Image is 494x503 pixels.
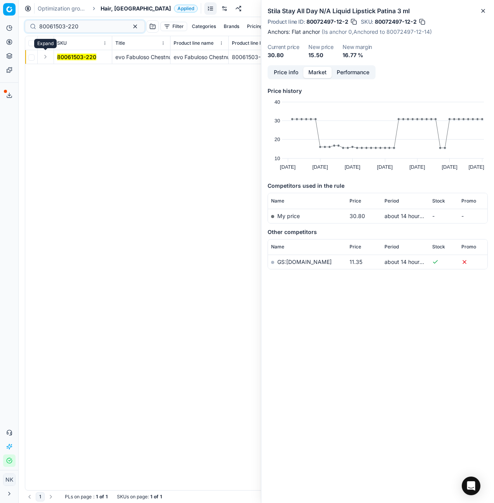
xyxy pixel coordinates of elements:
div: evo Fabuloso Chestnut Colour Boosting Treatment Conditioner 30 ml [174,53,225,61]
text: [DATE] [409,164,425,170]
span: Promo [461,244,476,250]
span: Stock [432,244,445,250]
a: 80072497-12-14 [386,28,430,35]
span: Hair, [GEOGRAPHIC_DATA] [101,5,171,12]
span: Price [350,244,361,250]
text: [DATE] [377,164,393,170]
button: Filter [160,22,187,31]
button: Categories [189,22,219,31]
text: [DATE] [345,164,360,170]
span: Promo [461,198,476,204]
button: Brands [221,22,242,31]
strong: 1 [150,494,152,500]
span: NK [3,474,15,486]
h2: Stila Stay All Day N/A Liquid Lipstick Patina 3 ml [268,6,488,16]
button: Expand [41,52,50,61]
dd: 30.80 [268,51,299,59]
span: about 14 hours ago [384,213,433,219]
span: Stock [432,198,445,204]
span: Title [115,40,125,46]
a: 0 [348,28,352,35]
span: My price [277,213,300,219]
span: PLs on page [65,494,92,500]
span: evo Fabuloso Chestnut Colour Boosting Treatment Conditioner 30 ml [115,54,289,60]
span: ( Is anchor , Anchored to ) [322,28,432,35]
div: Expand [34,39,57,48]
strong: of [154,494,158,500]
div: Flat anchor [292,28,488,36]
button: 80061503-220 [57,53,96,61]
text: [DATE] [280,164,296,170]
text: [DATE] [469,164,484,170]
strong: 1 [96,494,98,500]
button: Expand all [41,38,50,48]
h5: Other competitors [268,228,488,236]
h5: Competitors used in the rule [268,182,488,190]
input: Search by SKU or title [39,23,124,30]
div: : [65,494,108,500]
button: NK [3,473,16,486]
div: Open Intercom Messenger [462,477,480,495]
span: Name [271,198,284,204]
span: 30.80 [350,213,365,219]
span: Price [350,198,361,204]
strong: of [99,494,104,500]
dd: 16.77 % [343,51,372,59]
span: 80072497-12-2 [306,18,348,26]
strong: 1 [160,494,162,500]
button: Price info [269,67,303,78]
button: Go to previous page [25,492,34,501]
button: Performance [332,67,374,78]
span: Product line ID : [268,19,305,24]
span: SKU : [361,19,373,24]
dt: New price [308,44,333,50]
dt: Current price [268,44,299,50]
span: SKU [57,40,67,46]
nav: pagination [25,492,56,501]
span: Product line ID [232,40,264,46]
span: Anchors : [268,28,290,36]
span: SKUs on page : [117,494,149,500]
text: [DATE] [442,164,457,170]
button: Market [303,67,332,78]
span: Product line name [174,40,214,46]
mark: 80061503-220 [57,54,96,60]
button: Pricing campaign [244,22,289,31]
span: Name [271,244,284,250]
dt: New margin [343,44,372,50]
span: Applied [174,5,198,12]
text: 40 [275,99,280,105]
span: 80072497-12-2 [375,18,417,26]
span: 11.35 [350,258,362,265]
text: [DATE] [312,164,328,170]
div: 80061503-220 [232,53,284,61]
span: about 14 hours ago [384,258,433,265]
h5: Price history [268,87,488,95]
span: Period [384,198,399,204]
td: - [458,209,487,223]
text: 30 [275,118,280,124]
strong: 1 [106,494,108,500]
nav: breadcrumb [38,5,198,12]
text: 10 [275,155,280,161]
span: Period [384,244,399,250]
text: 20 [275,136,280,142]
button: Go to next page [46,492,56,501]
td: - [429,209,458,223]
button: 1 [36,492,45,501]
span: Hair, [GEOGRAPHIC_DATA]Applied [101,5,198,12]
a: Optimization groups [38,5,87,12]
dd: 15.50 [308,51,333,59]
a: GS:[DOMAIN_NAME] [277,258,332,265]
